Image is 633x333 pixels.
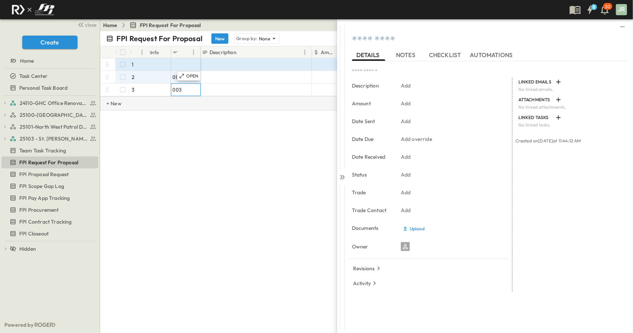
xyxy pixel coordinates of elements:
p: Date Due [352,135,390,143]
div: test [1,145,98,156]
span: FPI Procurement [19,206,59,214]
p: Amount [321,49,335,56]
span: NOTES [396,52,417,58]
div: test [1,133,98,145]
button: Upload [401,223,426,234]
span: 24110-GHC Office Renovations [20,99,88,107]
img: c8d7d1ed905e502e8f77bf7063faec64e13b34fdb1f2bdd94b0e311fc34f8000.png [9,2,57,17]
button: Revisions [350,263,385,274]
p: Documents [352,224,390,232]
p: Upload [410,226,425,232]
div: test [1,109,98,121]
div: test [1,216,98,228]
h6: 8 [593,4,595,10]
p: Add [401,171,411,178]
p: Status [352,171,390,178]
p: No linked tasks. [518,122,623,128]
span: Personal Task Board [19,84,67,92]
span: FPI Scope Gap Log [19,182,64,190]
p: Trade Contact [352,207,390,214]
span: 003 [173,86,182,93]
p: OPEN [186,73,199,79]
p: Add [401,100,411,107]
span: Task Center [19,72,47,80]
span: FPI Closeout [19,230,49,237]
p: 1 [132,61,134,68]
p: LINKED TASKS [518,115,553,121]
p: 3 [132,86,135,93]
button: Sort [181,48,189,56]
p: FPI Request For Proposal [116,33,202,44]
button: Menu [138,48,146,57]
p: Trade [352,189,390,196]
div: # [130,46,149,58]
span: FPI Request For Proposal [140,22,201,29]
div: test [1,168,98,180]
span: FPI Request For Proposal [19,159,78,166]
div: test [1,156,98,168]
button: Sort [337,48,345,56]
div: test [1,228,98,240]
span: 25100-Vanguard Prep School [20,111,88,119]
p: Add override [401,135,432,143]
span: 25103 - St. [PERSON_NAME] Phase 2 [20,135,88,142]
p: Description [352,82,390,89]
p: Add [401,82,411,89]
span: DETAILS [356,52,381,58]
p: 30 [605,4,610,10]
a: Home [103,22,118,29]
span: Home [20,57,34,65]
button: sidedrawer-menu [618,22,627,31]
p: Add [401,189,411,196]
span: 25101-North West Patrol Division [20,123,88,131]
button: Create [22,36,78,49]
div: Info [149,46,171,58]
p: Owner [352,243,390,250]
div: test [1,180,98,192]
button: Sort [238,48,246,56]
div: test [1,82,98,94]
p: Activity [353,280,371,287]
p: Description [210,49,237,56]
span: CHECKLIST [429,52,463,58]
div: test [1,121,98,133]
button: Menu [300,48,309,57]
nav: breadcrumbs [103,22,206,29]
button: Activity [350,278,381,289]
span: Created on [DATE] at 11:44:12 AM [515,138,581,144]
p: Add [401,207,411,214]
span: 002 [173,73,182,81]
p: No linked attachments. [518,104,623,110]
div: test [1,192,98,204]
p: ATTACHMENTS [518,97,553,103]
p: No linked emails. [518,86,623,92]
p: Add [401,118,411,125]
span: FPI Proposal Request [19,171,69,178]
span: Team Task Tracking [19,147,66,154]
p: 2 [132,73,135,81]
p: None [259,35,271,42]
button: Sort [133,48,141,56]
p: LINKED EMAILS [518,79,553,85]
p: Group by: [236,35,257,42]
div: JR [616,4,627,15]
button: Menu [189,48,198,57]
button: New [211,33,228,44]
p: Revisions [353,265,375,272]
div: test [1,97,98,109]
p: Amount [352,100,390,107]
p: Date Sent [352,118,390,125]
span: AUTOMATIONS [470,52,514,58]
span: FPI Pay App Tracking [19,194,70,202]
p: + New [106,100,111,107]
span: close [85,21,97,29]
p: Add [401,153,411,161]
span: Hidden [19,245,36,253]
div: Info [150,42,159,63]
span: FPI Contract Tracking [19,218,72,225]
div: test [1,204,98,216]
p: Date Received [352,153,390,161]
